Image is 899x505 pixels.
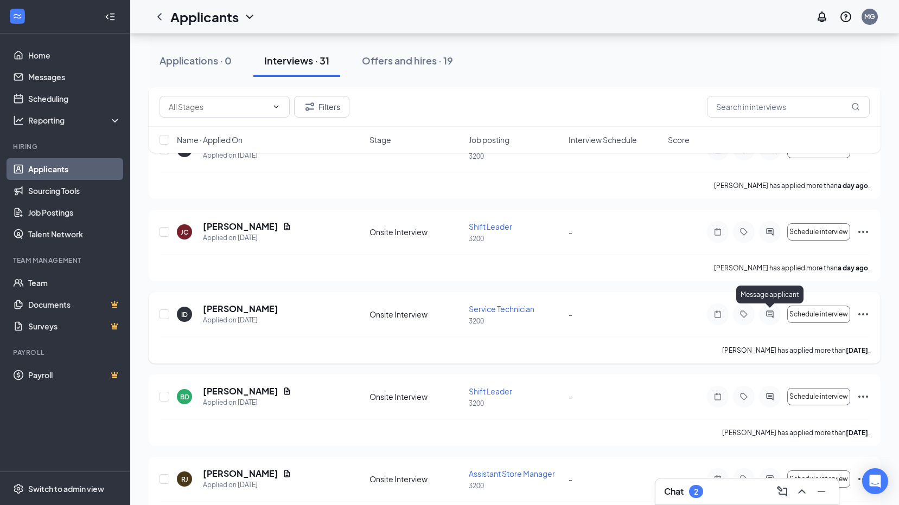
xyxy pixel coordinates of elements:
[839,10,852,23] svg: QuestionInfo
[28,202,121,223] a: Job Postings
[469,399,562,408] p: 3200
[776,485,789,498] svg: ComposeMessage
[793,483,811,500] button: ChevronUp
[362,54,453,67] div: Offers and hires · 19
[13,483,24,494] svg: Settings
[28,158,121,180] a: Applicants
[469,234,562,243] p: 3200
[862,468,888,494] div: Open Intercom Messenger
[469,386,512,396] span: Shift Leader
[181,228,188,237] div: JC
[283,469,291,478] svg: Document
[28,44,121,66] a: Home
[469,316,562,326] p: 3200
[28,115,122,126] div: Reporting
[469,222,512,231] span: Shift Leader
[469,134,509,145] span: Job posting
[28,364,121,386] a: PayrollCrown
[763,475,776,483] svg: ActiveChat
[846,346,868,354] b: [DATE]
[789,393,848,400] span: Schedule interview
[569,392,572,402] span: -
[711,228,724,236] svg: Note
[283,222,291,231] svg: Document
[737,310,750,319] svg: Tag
[763,310,776,319] svg: ActiveChat
[369,309,462,320] div: Onsite Interview
[181,310,188,319] div: ID
[203,315,278,326] div: Applied on [DATE]
[28,88,121,109] a: Scheduling
[28,315,121,337] a: SurveysCrown
[28,180,121,202] a: Sourcing Tools
[28,223,121,245] a: Talent Network
[711,475,724,483] svg: Note
[857,308,870,321] svg: Ellipses
[789,310,848,318] span: Schedule interview
[774,483,791,500] button: ComposeMessage
[469,481,562,490] p: 3200
[203,221,278,232] h5: [PERSON_NAME]
[857,472,870,485] svg: Ellipses
[789,475,848,483] span: Schedule interview
[763,392,776,401] svg: ActiveChat
[294,96,349,118] button: Filter Filters
[864,12,875,21] div: MG
[569,474,572,484] span: -
[789,228,848,236] span: Schedule interview
[369,226,462,237] div: Onsite Interview
[569,309,572,319] span: -
[722,346,870,355] p: [PERSON_NAME] has applied more than .
[12,11,23,22] svg: WorkstreamLogo
[838,264,868,272] b: a day ago
[694,487,698,496] div: 2
[105,11,116,22] svg: Collapse
[13,348,119,357] div: Payroll
[177,134,243,145] span: Name · Applied On
[714,181,870,190] p: [PERSON_NAME] has applied more than .
[711,392,724,401] svg: Note
[369,391,462,402] div: Onsite Interview
[28,66,121,88] a: Messages
[28,272,121,294] a: Team
[369,134,391,145] span: Stage
[180,392,189,402] div: BD
[243,10,256,23] svg: ChevronDown
[763,228,776,236] svg: ActiveChat
[813,483,830,500] button: Minimize
[203,232,291,243] div: Applied on [DATE]
[737,228,750,236] svg: Tag
[369,474,462,484] div: Onsite Interview
[737,475,750,483] svg: Tag
[203,385,278,397] h5: [PERSON_NAME]
[469,304,534,314] span: Service Technician
[13,142,119,151] div: Hiring
[28,294,121,315] a: DocumentsCrown
[169,101,267,113] input: All Stages
[707,96,870,118] input: Search in interviews
[787,223,850,241] button: Schedule interview
[469,469,555,478] span: Assistant Store Manager
[13,256,119,265] div: Team Management
[160,54,232,67] div: Applications · 0
[787,470,850,488] button: Schedule interview
[203,468,278,480] h5: [PERSON_NAME]
[13,115,24,126] svg: Analysis
[569,227,572,237] span: -
[203,303,278,315] h5: [PERSON_NAME]
[851,102,860,111] svg: MagnifyingGlass
[203,397,291,408] div: Applied on [DATE]
[153,10,166,23] svg: ChevronLeft
[28,483,104,494] div: Switch to admin view
[815,485,828,498] svg: Minimize
[787,306,850,323] button: Schedule interview
[264,54,329,67] div: Interviews · 31
[272,102,280,111] svg: ChevronDown
[303,100,316,113] svg: Filter
[737,392,750,401] svg: Tag
[569,134,637,145] span: Interview Schedule
[668,134,690,145] span: Score
[181,475,188,484] div: RJ
[846,429,868,437] b: [DATE]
